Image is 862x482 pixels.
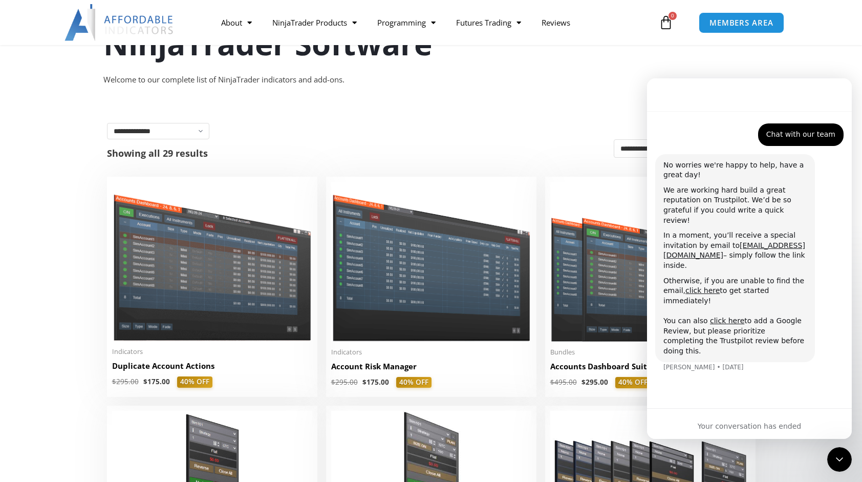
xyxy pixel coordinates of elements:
[112,377,139,386] bdi: 295.00
[550,361,750,372] h2: Accounts Dashboard Suite
[581,378,608,387] bdi: 295.00
[647,78,852,439] iframe: Intercom live chat
[331,348,531,357] span: Indicators
[112,361,312,371] h2: Duplicate Account Actions
[446,11,531,34] a: Futures Trading
[550,378,554,387] span: $
[362,378,389,387] bdi: 175.00
[103,73,759,87] div: Welcome to our complete list of NinjaTrader indicators and add-ons.
[107,149,208,158] p: Showing all 29 results
[331,182,531,341] img: Account Risk Manager
[699,12,784,33] a: MEMBERS AREA
[112,361,312,376] a: Duplicate Account Actions
[331,361,531,372] h2: Account Risk Manager
[581,378,586,387] span: $
[112,182,312,341] img: Duplicate Account Actions
[550,348,750,357] span: Bundles
[211,11,262,34] a: About
[331,361,531,377] a: Account Risk Manager
[367,11,446,34] a: Programming
[614,139,756,158] select: Shop order
[177,376,212,388] span: 40% OFF
[669,12,677,20] span: 0
[262,11,367,34] a: NinjaTrader Products
[550,182,750,342] img: Accounts Dashboard Suite
[550,378,577,387] bdi: 495.00
[550,361,750,377] a: Accounts Dashboard Suite
[396,377,432,388] span: 40% OFF
[331,378,358,387] bdi: 295.00
[615,377,651,388] span: 40% OFF
[143,377,147,386] span: $
[331,378,335,387] span: $
[143,377,170,386] bdi: 175.00
[112,347,312,356] span: Indicators
[531,11,580,34] a: Reviews
[112,377,116,386] span: $
[64,4,175,41] img: LogoAI | Affordable Indicators – NinjaTrader
[827,447,852,472] iframe: Intercom live chat
[362,378,367,387] span: $
[211,11,656,34] nav: Menu
[709,19,773,27] span: MEMBERS AREA
[643,8,688,37] a: 0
